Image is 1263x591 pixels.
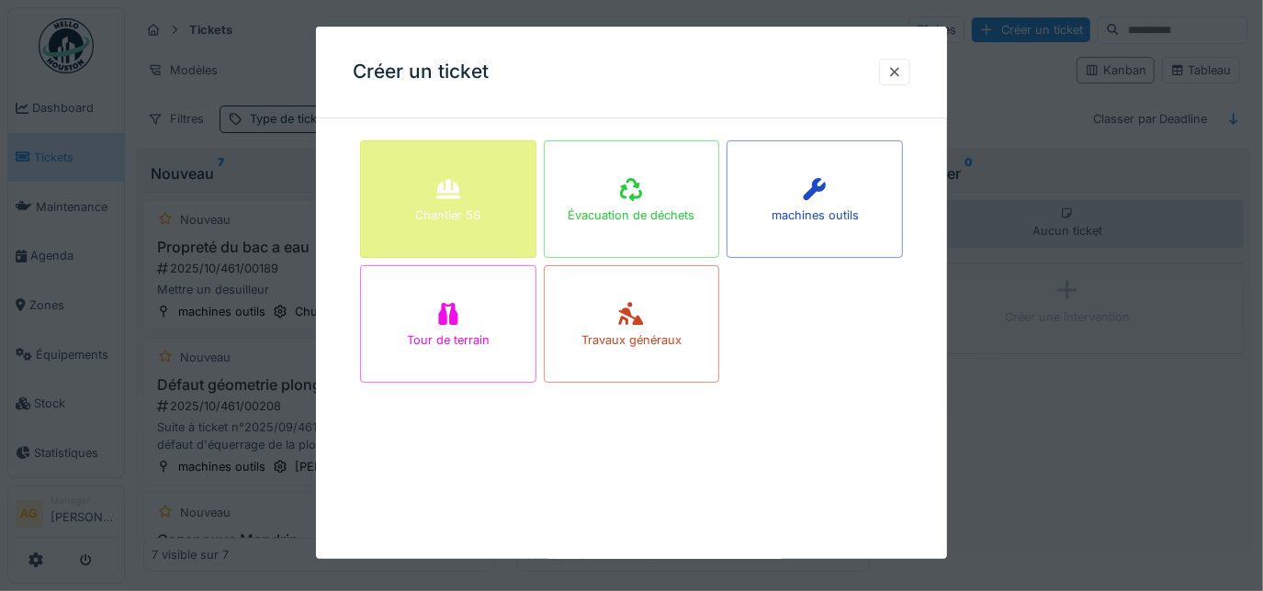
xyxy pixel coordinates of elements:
[415,206,480,224] div: Chantier 5S
[353,61,489,84] h3: Créer un ticket
[407,331,490,349] div: Tour de terrain
[772,206,859,224] div: machines outils
[581,331,682,349] div: Travaux généraux
[568,206,694,224] div: Évacuation de déchets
